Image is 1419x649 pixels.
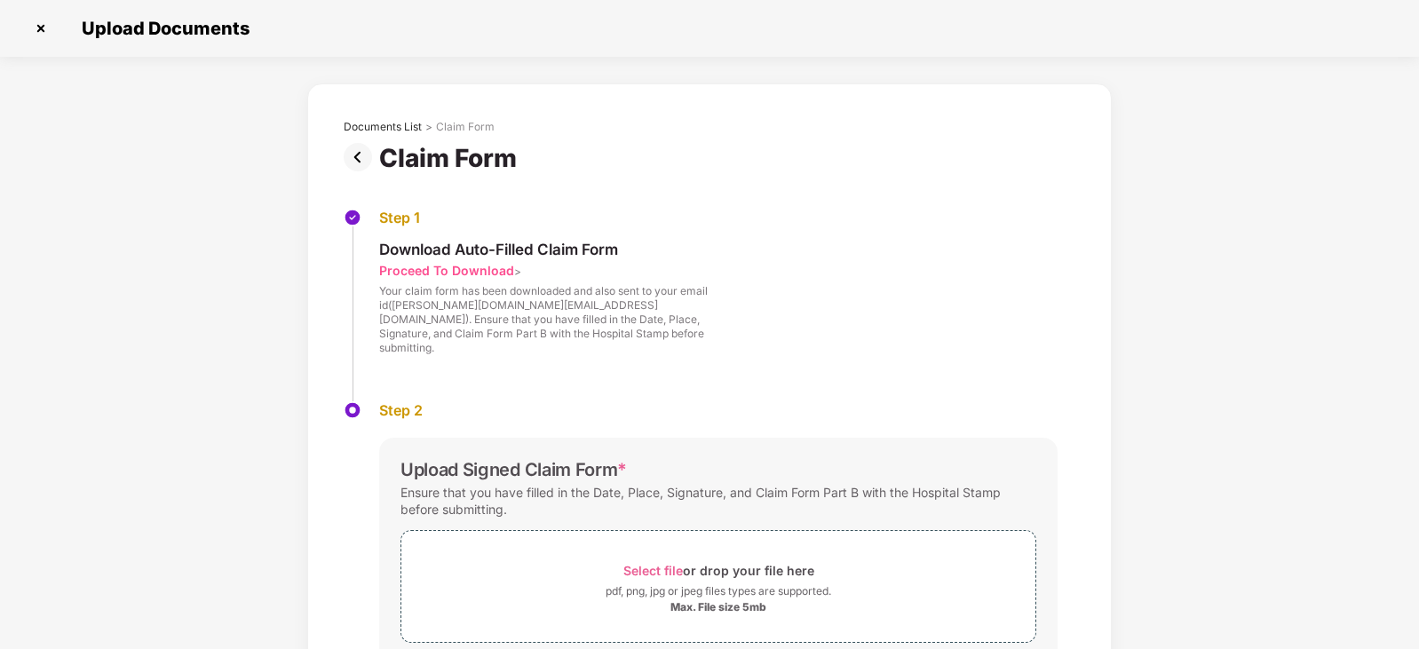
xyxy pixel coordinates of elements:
[344,209,361,226] img: svg+xml;base64,PHN2ZyBpZD0iU3RlcC1Eb25lLTMyeDMyIiB4bWxucz0iaHR0cDovL3d3dy53My5vcmcvMjAwMC9zdmciIH...
[379,262,514,279] div: Proceed To Download
[425,120,432,134] div: >
[344,143,379,171] img: svg+xml;base64,PHN2ZyBpZD0iUHJldi0zMngzMiIgeG1sbnM9Imh0dHA6Ly93d3cudzMub3JnLzIwMDAvc3ZnIiB3aWR0aD...
[379,284,708,355] div: Your claim form has been downloaded and also sent to your email id([PERSON_NAME][DOMAIN_NAME][EMA...
[400,480,1036,521] div: Ensure that you have filled in the Date, Place, Signature, and Claim Form Part B with the Hospita...
[606,582,831,600] div: pdf, png, jpg or jpeg files types are supported.
[379,240,708,259] div: Download Auto-Filled Claim Form
[27,14,55,43] img: svg+xml;base64,PHN2ZyBpZD0iQ3Jvc3MtMzJ4MzIiIHhtbG5zPSJodHRwOi8vd3d3LnczLm9yZy8yMDAwL3N2ZyIgd2lkdG...
[64,18,258,39] span: Upload Documents
[436,120,495,134] div: Claim Form
[344,120,422,134] div: Documents List
[344,401,361,419] img: svg+xml;base64,PHN2ZyBpZD0iU3RlcC1BY3RpdmUtMzJ4MzIiIHhtbG5zPSJodHRwOi8vd3d3LnczLm9yZy8yMDAwL3N2Zy...
[379,401,1058,420] div: Step 2
[379,209,708,227] div: Step 1
[379,143,524,173] div: Claim Form
[401,544,1035,629] span: Select fileor drop your file herepdf, png, jpg or jpeg files types are supported.Max. File size 5mb
[670,600,766,614] div: Max. File size 5mb
[514,265,521,278] span: >
[623,563,683,578] span: Select file
[400,459,627,480] div: Upload Signed Claim Form
[623,558,814,582] div: or drop your file here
